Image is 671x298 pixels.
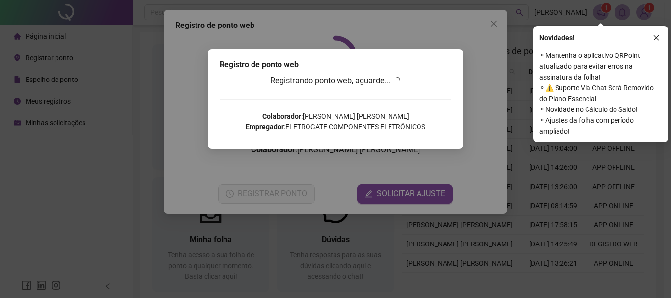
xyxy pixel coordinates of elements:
[539,32,575,43] span: Novidades !
[246,123,284,131] strong: Empregador
[653,34,660,41] span: close
[539,50,662,82] span: ⚬ Mantenha o aplicativo QRPoint atualizado para evitar erros na assinatura da folha!
[220,111,451,132] p: : [PERSON_NAME] [PERSON_NAME] : ELETROGATE COMPONENTES ELETRÔNICOS
[539,115,662,136] span: ⚬ Ajustes da folha com período ampliado!
[392,77,400,84] span: loading
[539,82,662,104] span: ⚬ ⚠️ Suporte Via Chat Será Removido do Plano Essencial
[220,59,451,71] div: Registro de ponto web
[539,104,662,115] span: ⚬ Novidade no Cálculo do Saldo!
[220,75,451,87] h3: Registrando ponto web, aguarde...
[262,112,301,120] strong: Colaborador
